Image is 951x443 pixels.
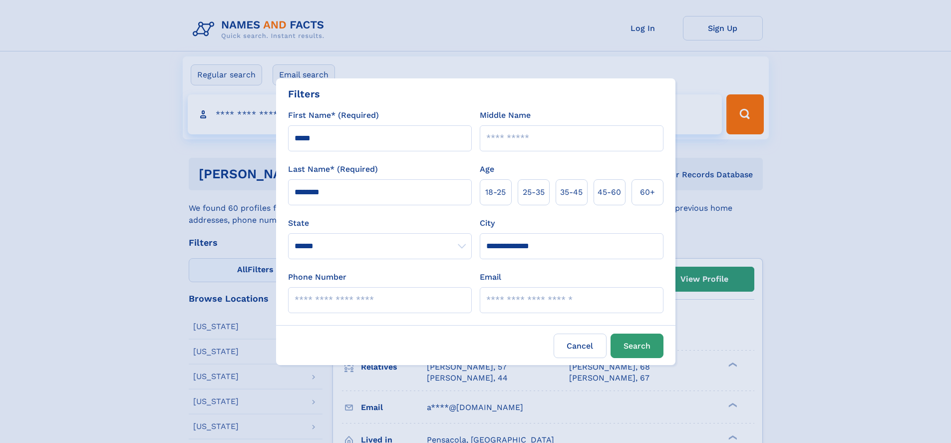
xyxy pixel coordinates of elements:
[640,186,655,198] span: 60+
[288,109,379,121] label: First Name* (Required)
[480,271,501,283] label: Email
[611,334,663,358] button: Search
[288,271,346,283] label: Phone Number
[598,186,621,198] span: 45‑60
[523,186,545,198] span: 25‑35
[288,86,320,101] div: Filters
[480,163,494,175] label: Age
[554,334,607,358] label: Cancel
[288,217,472,229] label: State
[480,109,531,121] label: Middle Name
[485,186,506,198] span: 18‑25
[288,163,378,175] label: Last Name* (Required)
[560,186,583,198] span: 35‑45
[480,217,495,229] label: City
